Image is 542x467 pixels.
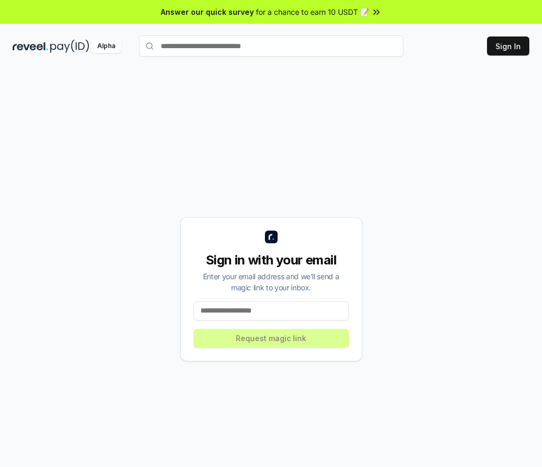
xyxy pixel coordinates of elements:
button: Sign In [487,36,529,56]
img: logo_small [265,231,278,243]
div: Alpha [91,40,121,53]
div: Enter your email address and we’ll send a magic link to your inbox. [194,271,349,293]
div: Sign in with your email [194,252,349,269]
span: Answer our quick survey [161,6,254,17]
span: for a chance to earn 10 USDT 📝 [256,6,369,17]
img: pay_id [50,40,89,53]
img: reveel_dark [13,40,48,53]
